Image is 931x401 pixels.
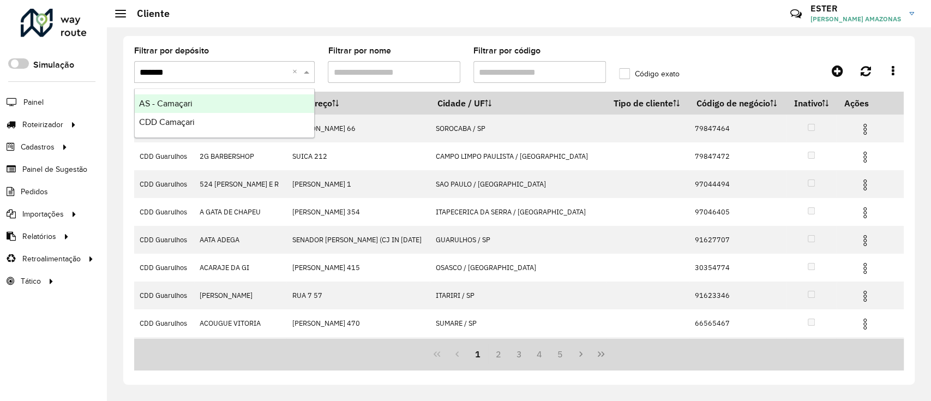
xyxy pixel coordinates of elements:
[473,44,540,57] label: Filtrar por código
[786,92,837,115] th: Inativo
[430,92,606,115] th: Cidade / UF
[509,344,530,364] button: 3
[134,170,194,198] td: CDD Guarulhos
[619,68,680,80] label: Código exato
[689,198,786,226] td: 97046405
[134,254,194,282] td: CDD Guarulhos
[689,170,786,198] td: 97044494
[550,344,570,364] button: 5
[139,117,195,127] span: CDD Camaçari
[134,309,194,337] td: CDD Guarulhos
[286,115,430,142] td: [PERSON_NAME] 66
[22,119,63,130] span: Roteirizador
[467,344,488,364] button: 1
[430,309,606,337] td: SUMARE / SP
[21,276,41,287] span: Tático
[134,142,194,170] td: CDD Guarulhos
[139,99,193,108] span: AS - Camaçari
[286,254,430,282] td: [PERSON_NAME] 415
[784,2,808,26] a: Contato Rápido
[570,344,591,364] button: Next Page
[430,226,606,254] td: GUARULHOS / SP
[837,92,902,115] th: Ações
[430,337,606,365] td: SAO BERNARDO DO CAMPO / [GEOGRAPHIC_DATA]
[286,92,430,115] th: Endereço
[194,282,286,309] td: [PERSON_NAME]
[194,337,286,365] td: ADEGA - POINT SETTI
[488,344,509,364] button: 2
[21,141,55,153] span: Cadastros
[689,254,786,282] td: 30354774
[194,142,286,170] td: 2G BARBERSHOP
[22,253,81,265] span: Retroalimentação
[810,3,901,14] h3: ESTER
[430,254,606,282] td: OSASCO / [GEOGRAPHIC_DATA]
[134,198,194,226] td: CDD Guarulhos
[134,44,209,57] label: Filtrar por depósito
[689,337,786,365] td: 63462159
[194,198,286,226] td: A GATA DE CHAPEU
[22,208,64,220] span: Importações
[430,170,606,198] td: SAO PAULO / [GEOGRAPHIC_DATA]
[689,115,786,142] td: 79847464
[21,186,48,197] span: Pedidos
[134,337,194,365] td: CDD Guarulhos
[606,92,689,115] th: Tipo de cliente
[689,142,786,170] td: 79847472
[286,226,430,254] td: SENADOR [PERSON_NAME] (CJ IN [DATE]
[23,97,44,108] span: Painel
[134,282,194,309] td: CDD Guarulhos
[689,226,786,254] td: 91627707
[286,282,430,309] td: RUA 7 57
[591,344,611,364] button: Last Page
[126,8,170,20] h2: Cliente
[286,337,430,365] td: [PERSON_NAME] 51
[689,282,786,309] td: 91623346
[292,65,301,79] span: Clear all
[286,198,430,226] td: [PERSON_NAME] 354
[430,115,606,142] td: SOROCABA / SP
[810,14,901,24] span: [PERSON_NAME] AMAZONAS
[430,198,606,226] td: ITAPECERICA DA SERRA / [GEOGRAPHIC_DATA]
[529,344,550,364] button: 4
[22,164,87,175] span: Painel de Sugestão
[286,142,430,170] td: SUICA 212
[194,254,286,282] td: ACARAJE DA GI
[22,231,56,242] span: Relatórios
[134,226,194,254] td: CDD Guarulhos
[194,170,286,198] td: 524 [PERSON_NAME] E R
[286,309,430,337] td: [PERSON_NAME] 470
[286,170,430,198] td: [PERSON_NAME] 1
[33,58,74,71] label: Simulação
[430,142,606,170] td: CAMPO LIMPO PAULISTA / [GEOGRAPHIC_DATA]
[689,309,786,337] td: 66565467
[194,226,286,254] td: AATA ADEGA
[328,44,391,57] label: Filtrar por nome
[194,309,286,337] td: ACOUGUE VITORIA
[689,92,786,115] th: Código de negócio
[134,88,315,138] ng-dropdown-panel: Options list
[430,282,606,309] td: ITARIRI / SP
